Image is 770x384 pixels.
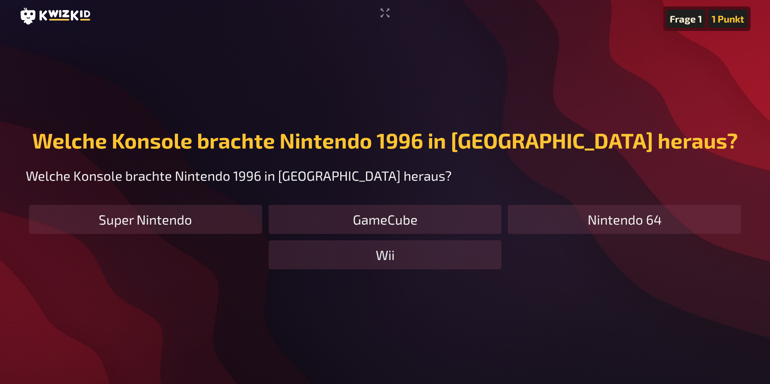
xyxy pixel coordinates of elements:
[26,128,744,153] h1: Welche Konsole brachte Nintendo 1996 in [GEOGRAPHIC_DATA] heraus?
[508,205,741,234] div: Nintendo 64
[29,205,262,234] div: Super Nintendo
[708,10,747,28] div: 1 Punkt
[269,205,502,234] div: GameCube
[377,6,393,19] button: Vollbildmodus aktivieren
[26,167,452,184] span: Welche Konsole brachte Nintendo 1996 in [GEOGRAPHIC_DATA] heraus?
[269,240,502,269] div: Wii
[667,10,705,28] div: Frage 1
